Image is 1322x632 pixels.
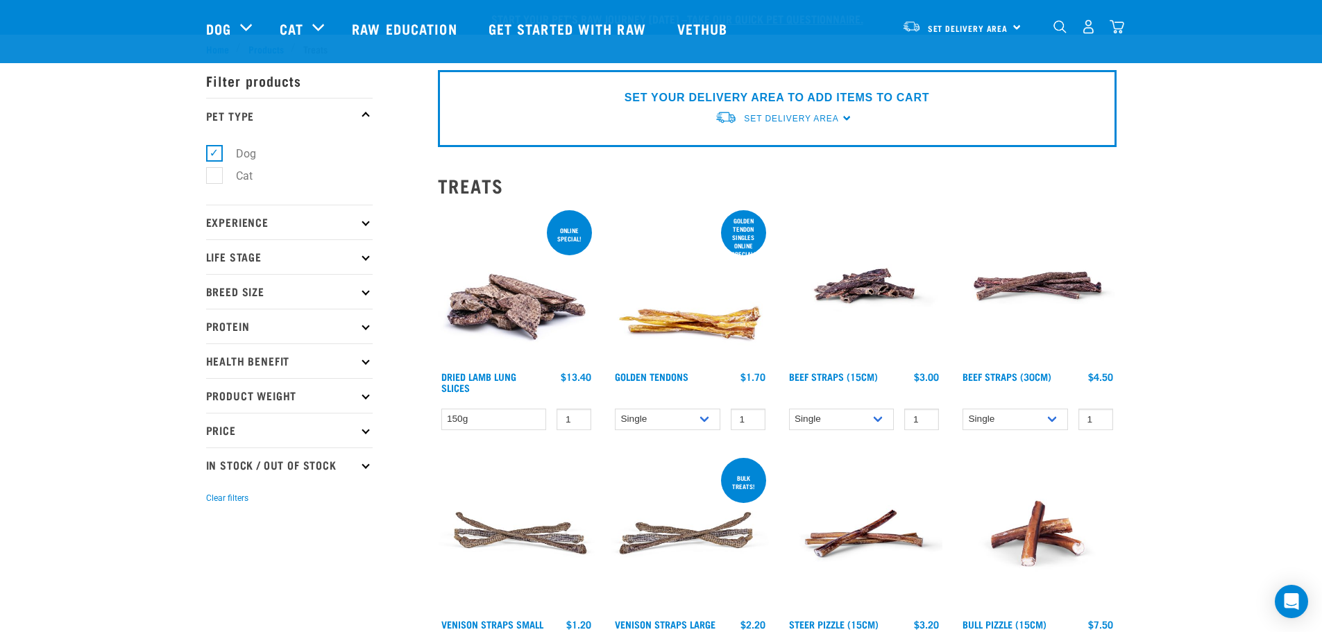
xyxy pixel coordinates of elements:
p: Filter products [206,63,373,98]
p: Product Weight [206,378,373,413]
button: Clear filters [206,492,248,504]
img: Raw Essentials Beef Straps 6 Pack [959,207,1117,365]
div: $2.20 [740,619,765,630]
a: Bull Pizzle (15cm) [963,622,1046,626]
p: SET YOUR DELIVERY AREA TO ADD ITEMS TO CART [625,89,929,106]
a: Venison Straps Large [615,622,715,626]
img: 1293 Golden Tendons 01 [611,207,769,365]
img: Raw Essentials Steer Pizzle 15cm [786,455,943,613]
span: Set Delivery Area [744,114,838,123]
img: home-icon-1@2x.png [1053,20,1067,33]
label: Cat [214,167,258,185]
p: Breed Size [206,274,373,309]
img: Venison Straps [438,455,595,613]
div: Open Intercom Messenger [1275,585,1308,618]
input: 1 [1078,409,1113,430]
p: Experience [206,205,373,239]
img: 1303 Lamb Lung Slices 01 [438,207,595,365]
a: Dried Lamb Lung Slices [441,374,516,390]
div: Golden Tendon singles online special! [721,210,766,264]
h2: Treats [438,175,1117,196]
div: $4.50 [1088,371,1113,382]
p: Protein [206,309,373,343]
div: $13.40 [561,371,591,382]
div: $1.70 [740,371,765,382]
img: Bull Pizzle [959,455,1117,613]
label: Dog [214,145,262,162]
a: Beef Straps (30cm) [963,374,1051,379]
img: user.png [1081,19,1096,34]
img: van-moving.png [715,110,737,125]
img: Raw Essentials Beef Straps 15cm 6 Pack [786,207,943,365]
div: $3.20 [914,619,939,630]
a: Cat [280,18,303,39]
img: Stack of 3 Venison Straps Treats for Pets [611,455,769,613]
p: Health Benefit [206,343,373,378]
a: Beef Straps (15cm) [789,374,878,379]
a: Raw Education [338,1,474,56]
img: van-moving.png [902,20,921,33]
input: 1 [904,409,939,430]
div: BULK TREATS! [721,468,766,497]
span: Set Delivery Area [928,26,1008,31]
div: $3.00 [914,371,939,382]
a: Steer Pizzle (15cm) [789,622,879,626]
p: Pet Type [206,98,373,133]
div: ONLINE SPECIAL! [547,220,592,249]
div: $1.20 [566,619,591,630]
a: Vethub [663,1,745,56]
a: Dog [206,18,231,39]
p: Life Stage [206,239,373,274]
img: home-icon@2x.png [1110,19,1124,34]
p: In Stock / Out Of Stock [206,447,373,482]
input: 1 [731,409,765,430]
a: Get started with Raw [475,1,663,56]
div: $7.50 [1088,619,1113,630]
p: Price [206,413,373,447]
a: Golden Tendons [615,374,688,379]
a: Venison Straps Small [441,622,543,626]
input: 1 [557,409,591,430]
